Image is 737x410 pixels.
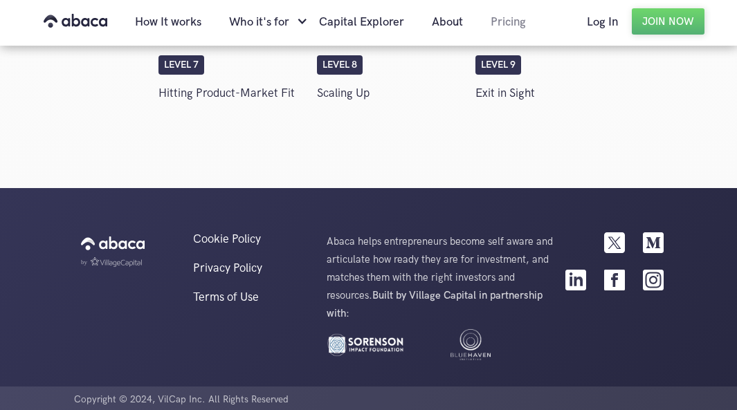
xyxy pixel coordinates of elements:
[475,82,620,105] p: Exit in Sight
[179,261,313,275] a: Privacy Policy
[565,270,586,290] img: LinkedIn
[643,232,664,253] img: Medium
[643,270,664,290] img: Instagram
[327,232,558,322] p: Abaca helps entrepreneurs become self aware and articulate how ready they are for investment, and...
[81,257,142,267] img: VilCap Logo
[179,232,313,246] a: Cookie Policy
[432,329,509,360] img: Blue Haven logo
[632,8,704,35] a: Join Now
[317,55,363,75] div: Level 8
[81,232,145,254] img: Abaca logo
[327,329,404,360] img: Sorenson Impact Foundation logo
[179,290,313,304] a: Terms of Use
[158,55,204,75] div: Level 7
[327,289,543,319] strong: Built by Village Capital in partnership with
[317,82,462,105] p: Scaling Up
[604,232,625,253] img: Twitter logo
[158,82,303,105] p: Hitting Product-Market Fit
[475,55,521,75] div: Level 9
[604,270,625,290] img: Facebook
